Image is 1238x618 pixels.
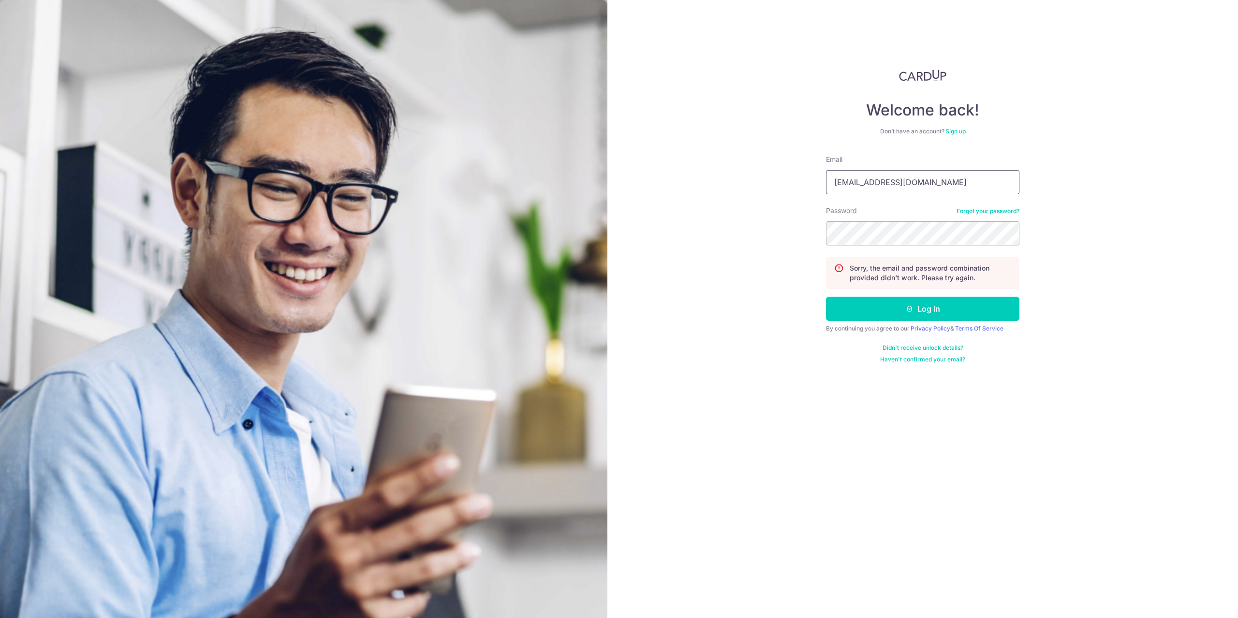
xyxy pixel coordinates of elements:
a: Sign up [945,128,966,135]
a: Didn't receive unlock details? [883,344,963,352]
div: Don’t have an account? [826,128,1019,135]
a: Haven't confirmed your email? [880,356,965,363]
button: Log in [826,297,1019,321]
label: Email [826,155,842,164]
input: Enter your Email [826,170,1019,194]
p: Sorry, the email and password combination provided didn't work. Please try again. [850,263,1011,283]
h4: Welcome back! [826,101,1019,120]
a: Terms Of Service [955,325,1003,332]
label: Password [826,206,857,216]
a: Privacy Policy [911,325,950,332]
div: By continuing you agree to our & [826,325,1019,332]
img: CardUp Logo [899,70,946,81]
a: Forgot your password? [957,207,1019,215]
